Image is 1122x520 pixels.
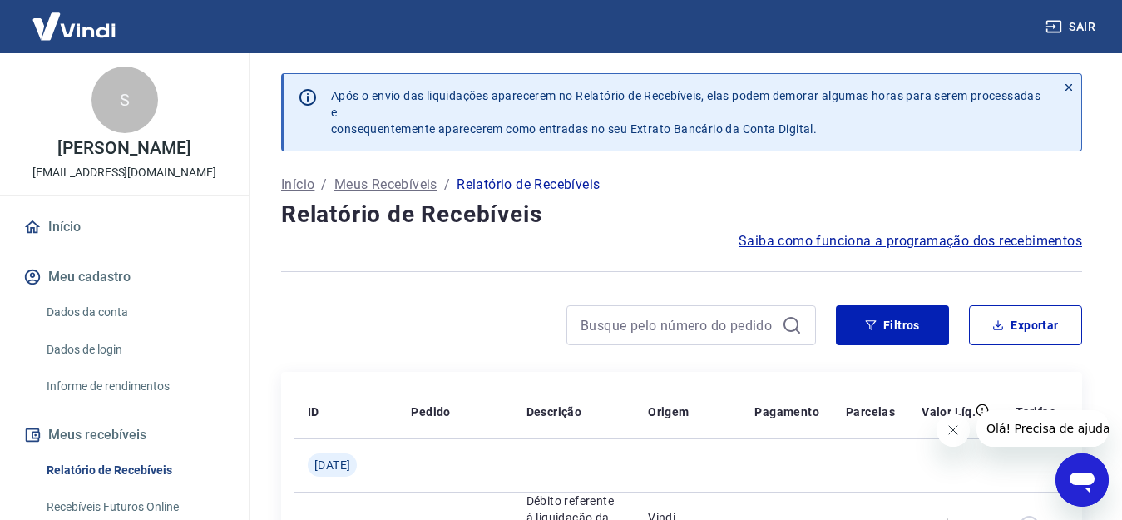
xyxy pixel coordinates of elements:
[836,305,949,345] button: Filtros
[334,175,437,195] a: Meus Recebíveis
[281,175,314,195] a: Início
[457,175,600,195] p: Relatório de Recebíveis
[20,259,229,295] button: Meu cadastro
[40,453,229,488] a: Relatório de Recebíveis
[411,404,450,420] p: Pedido
[91,67,158,133] div: S
[40,295,229,329] a: Dados da conta
[1016,404,1055,420] p: Tarifas
[40,333,229,367] a: Dados de login
[969,305,1082,345] button: Exportar
[20,1,128,52] img: Vindi
[526,404,582,420] p: Descrição
[308,404,319,420] p: ID
[57,140,190,157] p: [PERSON_NAME]
[922,404,976,420] p: Valor Líq.
[314,457,350,473] span: [DATE]
[581,313,775,338] input: Busque pelo número do pedido
[20,209,229,245] a: Início
[1042,12,1102,42] button: Sair
[10,12,140,25] span: Olá! Precisa de ajuda?
[754,404,819,420] p: Pagamento
[40,369,229,404] a: Informe de rendimentos
[281,198,1082,231] h4: Relatório de Recebíveis
[20,417,229,453] button: Meus recebíveis
[321,175,327,195] p: /
[648,404,689,420] p: Origem
[331,87,1043,137] p: Após o envio das liquidações aparecerem no Relatório de Recebíveis, elas podem demorar algumas ho...
[1055,453,1109,507] iframe: Botão para abrir a janela de mensagens
[444,175,450,195] p: /
[846,404,895,420] p: Parcelas
[32,164,216,181] p: [EMAIL_ADDRESS][DOMAIN_NAME]
[976,410,1109,447] iframe: Mensagem da empresa
[739,231,1082,251] a: Saiba como funciona a programação dos recebimentos
[937,414,970,447] iframe: Fechar mensagem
